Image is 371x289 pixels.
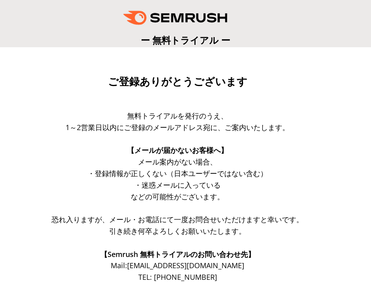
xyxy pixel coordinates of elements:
span: ・迷惑メールに入っている [134,180,221,190]
span: 1～2営業日以内にご登録のメールアドレス宛に、ご案内いたします。 [66,122,289,132]
span: TEL: [PHONE_NUMBER] [138,272,217,282]
span: などの可能性がございます。 [131,192,224,201]
span: 【Semrush 無料トライアルのお問い合わせ先】 [100,249,255,259]
span: ご登録ありがとうございます [108,76,247,88]
span: Mail: [EMAIL_ADDRESS][DOMAIN_NAME] [111,261,244,270]
span: ・登録情報が正しくない（日本ユーザーではない含む） [88,169,267,178]
span: ー 無料トライアル ー [141,34,230,46]
span: 恐れ入りますが、メール・お電話にて一度お問合せいただけますと幸いです。 [52,215,303,224]
span: 引き続き何卒よろしくお願いいたします。 [109,226,246,236]
span: 無料トライアルを発行のうえ、 [127,111,228,120]
span: 【メールが届かないお客様へ】 [127,145,228,155]
span: メール案内がない場合、 [138,157,217,167]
